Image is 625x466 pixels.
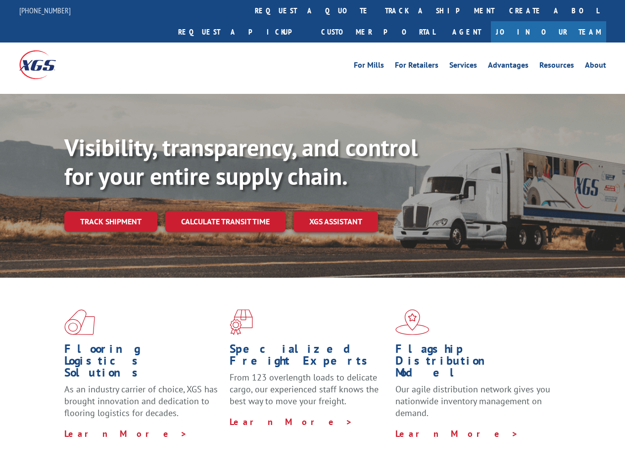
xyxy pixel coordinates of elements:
[539,61,574,72] a: Resources
[314,21,442,42] a: Customer Portal
[230,343,387,372] h1: Specialized Freight Experts
[165,211,286,232] a: Calculate transit time
[64,343,222,383] h1: Flooring Logistics Solutions
[171,21,314,42] a: Request a pickup
[395,383,550,419] span: Our agile distribution network gives you nationwide inventory management on demand.
[488,61,529,72] a: Advantages
[395,61,438,72] a: For Retailers
[64,309,95,335] img: xgs-icon-total-supply-chain-intelligence-red
[64,428,188,439] a: Learn More >
[585,61,606,72] a: About
[230,416,353,427] a: Learn More >
[64,211,157,232] a: Track shipment
[395,343,553,383] h1: Flagship Distribution Model
[64,132,418,191] b: Visibility, transparency, and control for your entire supply chain.
[491,21,606,42] a: Join Our Team
[230,309,253,335] img: xgs-icon-focused-on-flooring-red
[64,383,218,419] span: As an industry carrier of choice, XGS has brought innovation and dedication to flooring logistics...
[395,309,430,335] img: xgs-icon-flagship-distribution-model-red
[354,61,384,72] a: For Mills
[395,428,519,439] a: Learn More >
[442,21,491,42] a: Agent
[19,5,71,15] a: [PHONE_NUMBER]
[449,61,477,72] a: Services
[230,372,387,416] p: From 123 overlength loads to delicate cargo, our experienced staff knows the best way to move you...
[293,211,378,232] a: XGS ASSISTANT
